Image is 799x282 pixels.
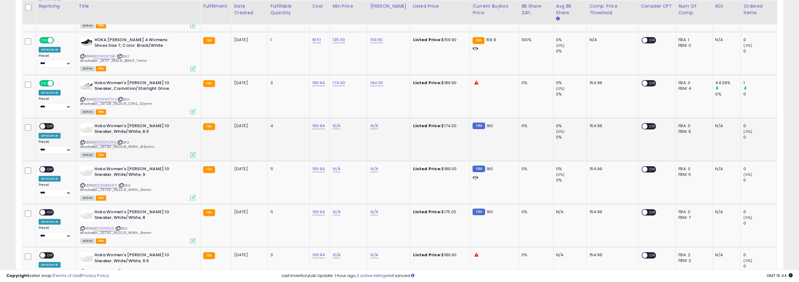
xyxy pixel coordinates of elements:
[39,3,73,9] div: Repricing
[472,3,516,16] div: Current Buybox Price
[234,3,265,16] div: Date Created
[357,273,387,279] a: 3 active listings
[743,129,752,134] small: (0%)
[413,209,465,215] div: $175.00
[743,43,752,48] small: (0%)
[80,80,196,114] div: ASIN:
[234,252,259,258] div: [DATE]
[641,3,673,9] div: Consider CPT
[270,209,305,215] div: 11
[96,152,106,158] span: FBA
[472,37,484,44] small: FBA
[312,252,325,258] a: 106.94
[203,37,215,44] small: FBA
[203,252,215,259] small: FBA
[486,37,496,43] span: 159.9
[743,134,777,140] div: 0
[472,209,485,215] small: FBM
[93,54,116,59] a: B0DWZK7XBF
[715,91,741,97] div: 0%
[743,123,777,129] div: 0
[93,183,117,188] a: B0D5G86HF6
[80,195,95,201] span: All listings currently available for purchase on Amazon
[678,43,708,48] div: FBM: 0
[282,273,793,279] div: Last InventoryLab Update: 1 hour ago, not synced.
[678,252,708,258] div: FBA: 2
[767,273,793,279] span: 2025-08-12 16:44 GMT
[743,177,777,183] div: 0
[487,166,493,172] span: 160
[647,123,657,129] span: OFF
[556,252,582,258] div: N/A
[556,172,565,177] small: (0%)
[715,209,736,215] div: N/A
[203,3,229,9] div: Fulfillment
[96,23,106,28] span: FBA
[647,253,657,258] span: OFF
[556,123,587,129] div: 0%
[370,166,378,172] a: N/A
[370,209,378,215] a: N/A
[715,37,736,43] div: N/A
[39,97,71,111] div: Preset:
[556,134,587,140] div: 0%
[312,209,325,215] a: 106.94
[81,273,109,279] a: Privacy Policy
[743,209,777,215] div: 0
[312,37,321,43] a: 81.51
[270,166,305,172] div: 11
[413,252,441,258] b: Listed Price:
[39,47,61,52] div: Amazon AI
[521,3,551,16] div: BB Share 24h.
[413,37,465,43] div: $159.90
[743,80,777,86] div: 1
[53,37,63,43] span: OFF
[678,86,708,91] div: FBM: 4
[270,80,305,86] div: 3
[715,123,736,129] div: N/A
[45,166,55,172] span: OFF
[370,252,378,258] a: N/A
[80,54,147,63] span: | SKU: eFootwear_25717_1155131_BWHT_7wmn
[79,3,198,9] div: Title
[487,209,493,215] span: 160
[96,238,106,244] span: FBA
[678,209,708,215] div: FBA: 0
[80,183,151,192] span: | SKU: eFootwear_25730_1162031_WWH_9wmn
[413,166,441,172] b: Listed Price:
[54,273,80,279] a: Terms of Use
[6,273,109,279] div: seller snap | |
[743,91,777,97] div: 0
[80,140,154,149] span: | SKU: eFootwear_25730_1162031_WWH_8.5wmn
[743,263,777,269] div: 0
[234,209,259,215] div: [DATE]
[203,80,215,87] small: FBA
[312,80,325,86] a: 106.94
[270,37,305,43] div: 1
[80,37,196,71] div: ASIN:
[556,43,565,48] small: (0%)
[80,97,152,106] span: | SKU: eFootwear_25728_1162031_CTNS_10wmn
[332,37,345,43] a: 135.00
[413,123,465,129] div: $174.00
[370,3,408,9] div: [PERSON_NAME]
[589,37,633,43] div: N/A
[678,129,708,134] div: FBM: 6
[39,140,71,154] div: Preset:
[678,166,708,172] div: FBA: 0
[332,123,340,129] a: N/A
[312,123,325,129] a: 106.94
[370,37,383,43] a: 159.90
[678,258,708,263] div: FBM: 3
[96,195,106,201] span: FBA
[80,23,95,28] span: All listings currently available for purchase on Amazon
[80,209,196,243] div: ASIN:
[234,37,259,43] div: [DATE]
[743,3,774,16] div: Ordered Items
[743,252,777,258] div: 0
[94,166,171,179] b: Hoka Women's [PERSON_NAME] 10 Sneaker, White/White, 9
[80,252,93,265] img: 21T+WSi8zuL._SL40_.jpg
[80,238,95,244] span: All listings currently available for purchase on Amazon
[332,209,340,215] a: N/A
[94,80,171,93] b: Hoka Women's [PERSON_NAME] 10 Sneaker, Carnation/Starlight Glow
